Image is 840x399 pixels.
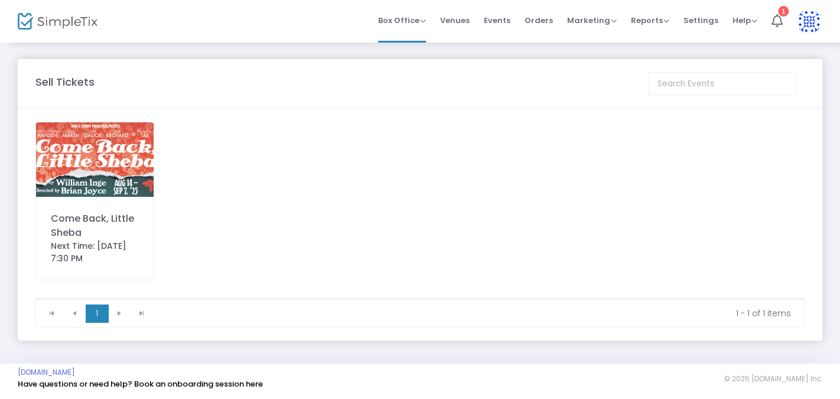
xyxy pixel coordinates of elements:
span: Help [732,15,757,26]
span: Orders [525,5,553,35]
span: Venues [440,5,470,35]
span: Settings [683,5,718,35]
span: Marketing [567,15,617,26]
span: Events [484,5,510,35]
span: Reports [631,15,669,26]
span: Box Office [378,15,426,26]
span: Page 1 [86,304,108,322]
div: Come Back, Little Sheba [51,212,139,240]
div: Next Time: [DATE] 7:30 PM [51,240,139,265]
m-panel-title: Sell Tickets [35,74,95,90]
span: © 2025 [DOMAIN_NAME] Inc. [724,374,822,384]
kendo-pager-info: 1 - 1 of 1 items [161,307,791,319]
div: 1 [778,6,789,17]
a: [DOMAIN_NAME] [18,368,75,377]
a: Have questions or need help? Book an onboarding session here [18,378,263,390]
div: Data table [36,299,804,299]
input: Search Events [648,72,796,95]
img: ComeBackfacebookeventbannerv1.jpg [36,122,154,197]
